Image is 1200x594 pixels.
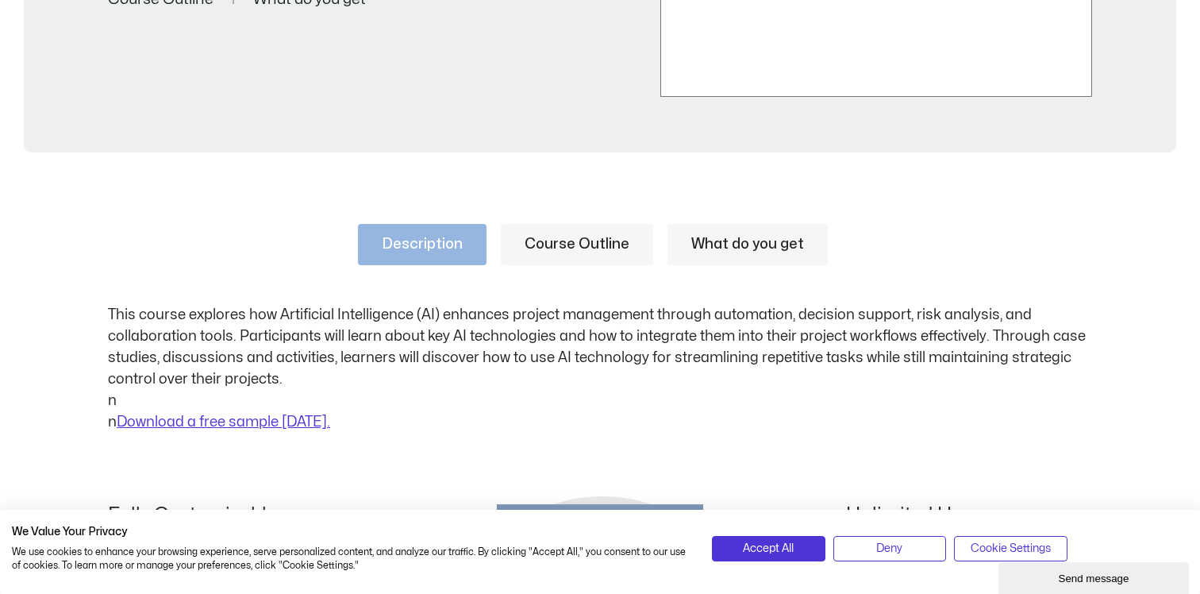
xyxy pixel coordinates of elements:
[712,536,825,561] button: Accept all cookies
[971,540,1051,557] span: Cookie Settings
[12,546,688,573] p: We use cookies to enhance your browsing experience, serve personalized content, and analyze our t...
[501,224,653,265] a: Course Outline
[108,304,1092,433] p: This course explores how Artificial Intelligence (AI) enhances project management through automat...
[12,525,688,539] h2: We Value Your Privacy
[833,536,947,561] button: Deny all cookies
[954,536,1067,561] button: Adjust cookie preferences
[998,559,1192,594] iframe: chat widget
[358,224,487,265] a: Description
[667,224,828,265] a: What do you get
[117,415,330,429] a: Download a free sample [DATE].
[743,540,794,557] span: Accept All
[876,540,902,557] span: Deny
